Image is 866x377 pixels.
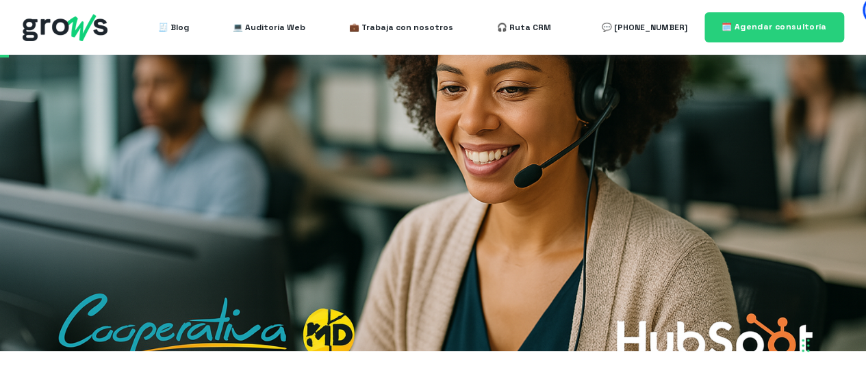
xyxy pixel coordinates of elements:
div: Arrastrar [802,325,810,366]
img: grows - hubspot [23,14,107,41]
a: 💻 Auditoría Web [233,14,305,41]
a: 🧾 Blog [158,14,189,41]
a: 💬 [PHONE_NUMBER] [602,14,687,41]
a: 🗓️ Agendar consultoría [704,12,844,42]
a: 💼 Trabaja con nosotros [349,14,453,41]
iframe: Chat Widget [798,311,866,377]
a: 🎧 Ruta CRM [497,14,551,41]
span: 🗓️ Agendar consultoría [722,21,827,32]
div: Widget de chat [798,311,866,377]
